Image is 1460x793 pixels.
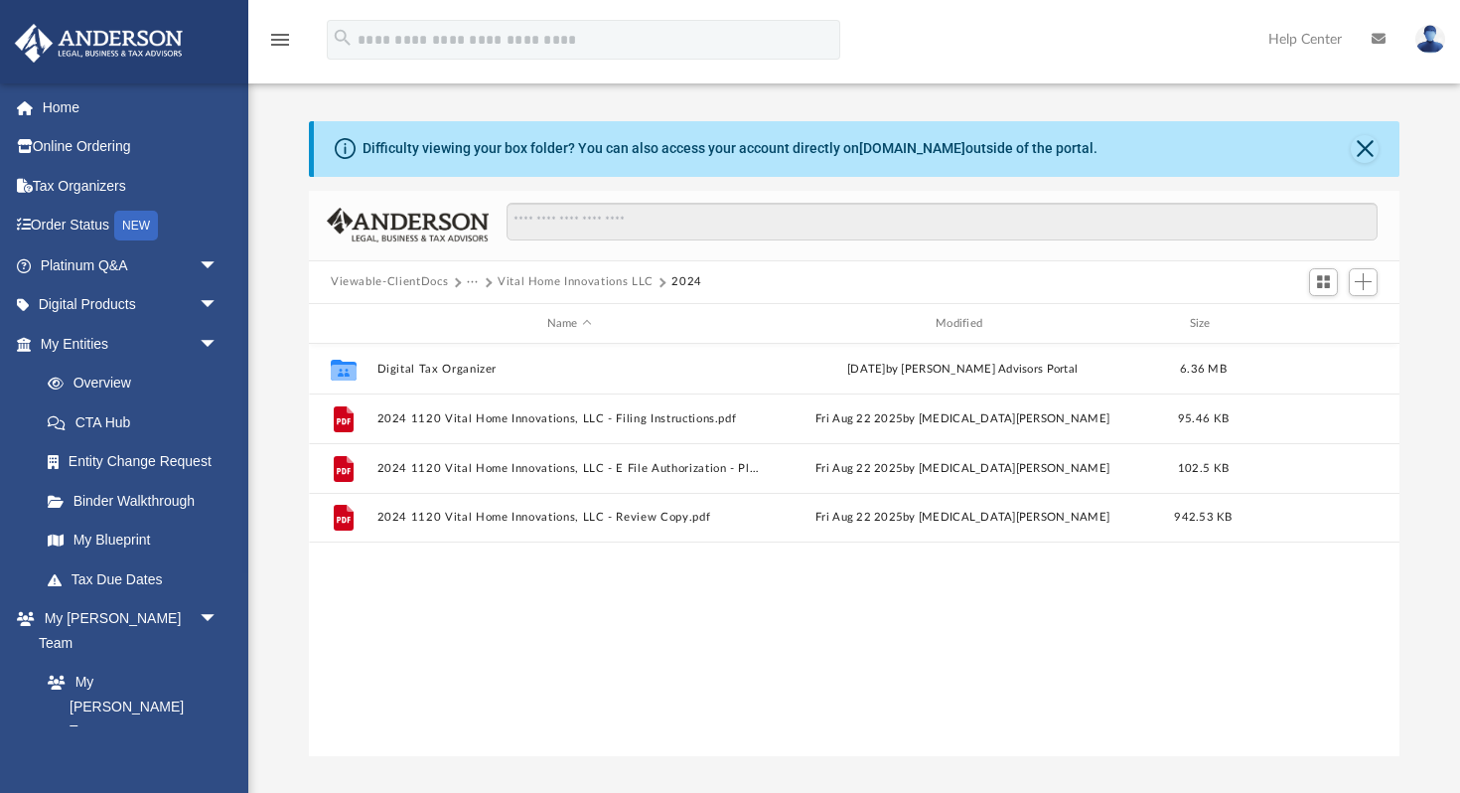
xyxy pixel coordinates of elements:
[771,410,1155,428] div: Fri Aug 22 2025 by [MEDICAL_DATA][PERSON_NAME]
[28,402,248,442] a: CTA Hub
[1178,413,1229,424] span: 95.46 KB
[332,27,354,49] i: search
[1351,135,1379,163] button: Close
[28,481,248,521] a: Binder Walkthrough
[377,363,762,376] button: Digital Tax Organizer
[771,510,1155,528] div: Fri Aug 22 2025 by [MEDICAL_DATA][PERSON_NAME]
[1174,513,1232,524] span: 942.53 KB
[859,140,965,156] a: [DOMAIN_NAME]
[771,361,1155,379] div: [DATE] by [PERSON_NAME] Advisors Portal
[1349,268,1379,296] button: Add
[363,138,1097,159] div: Difficulty viewing your box folder? You can also access your account directly on outside of the p...
[14,324,248,364] a: My Entitiesarrow_drop_down
[377,462,762,475] button: 2024 1120 Vital Home Innovations, LLC - E File Authorization - Please sign.pdf
[28,559,248,599] a: Tax Due Dates
[14,245,248,285] a: Platinum Q&Aarrow_drop_down
[268,38,292,52] a: menu
[318,315,367,333] div: id
[199,285,238,326] span: arrow_drop_down
[377,412,762,425] button: 2024 1120 Vital Home Innovations, LLC - Filing Instructions.pdf
[14,166,248,206] a: Tax Organizers
[14,87,248,127] a: Home
[331,273,448,291] button: Viewable-ClientDocs
[14,599,238,663] a: My [PERSON_NAME] Teamarrow_drop_down
[199,324,238,365] span: arrow_drop_down
[14,285,248,325] a: Digital Productsarrow_drop_down
[377,512,762,525] button: 2024 1120 Vital Home Innovations, LLC - Review Copy.pdf
[28,364,248,403] a: Overview
[507,203,1378,240] input: Search files and folders
[268,28,292,52] i: menu
[671,273,702,291] button: 2024
[1309,268,1339,296] button: Switch to Grid View
[376,315,762,333] div: Name
[309,344,1399,756] div: grid
[199,599,238,640] span: arrow_drop_down
[1178,463,1229,474] span: 102.5 KB
[771,460,1155,478] div: Fri Aug 22 2025 by [MEDICAL_DATA][PERSON_NAME]
[1164,315,1243,333] div: Size
[770,315,1155,333] div: Modified
[1251,315,1390,333] div: id
[114,211,158,240] div: NEW
[28,442,248,482] a: Entity Change Request
[1180,364,1227,375] span: 6.36 MB
[199,245,238,286] span: arrow_drop_down
[28,521,238,560] a: My Blueprint
[14,127,248,167] a: Online Ordering
[1415,25,1445,54] img: User Pic
[28,663,228,751] a: My [PERSON_NAME] Team
[467,273,480,291] button: ···
[14,206,248,246] a: Order StatusNEW
[498,273,654,291] button: Vital Home Innovations LLC
[9,24,189,63] img: Anderson Advisors Platinum Portal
